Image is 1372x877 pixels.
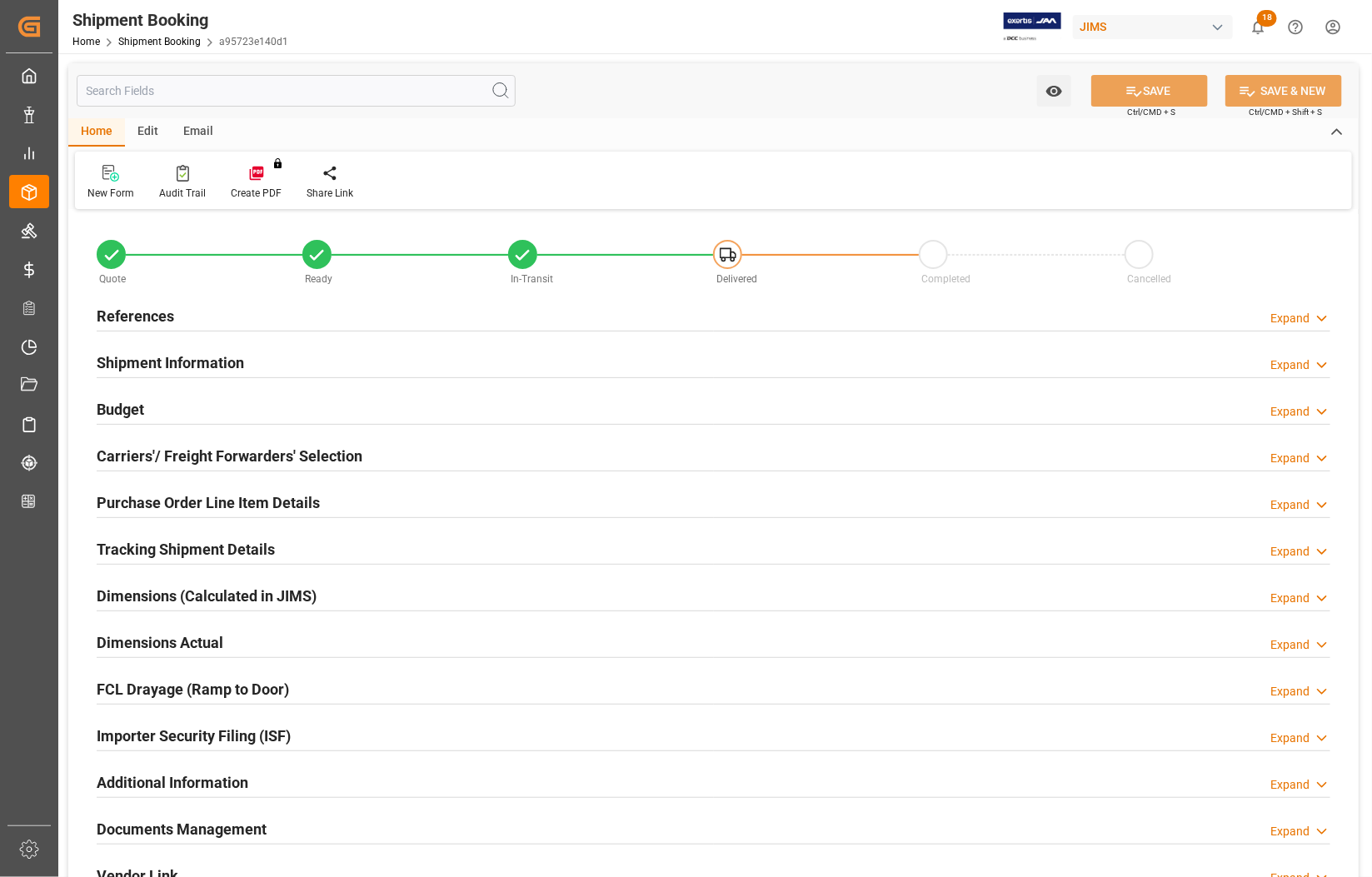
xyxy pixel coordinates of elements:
div: Expand [1270,543,1310,561]
div: Expand [1270,310,1310,327]
h2: Carriers'/ Freight Forwarders' Selection [97,445,362,467]
h2: Purchase Order Line Item Details [97,491,320,514]
div: Share Link [307,186,353,201]
div: Shipment Booking [72,7,288,32]
h2: Dimensions (Calculated in JIMS) [97,585,317,607]
div: Expand [1270,730,1310,747]
h2: Shipment Information [97,351,244,374]
div: New Form [87,186,134,201]
h2: Additional Information [97,771,248,794]
div: Expand [1270,776,1310,794]
button: Help Center [1277,8,1315,46]
div: Expand [1270,823,1310,840]
span: Completed [922,273,971,285]
h2: References [97,305,174,327]
button: SAVE [1091,75,1208,107]
span: Delivered [716,273,757,285]
div: Expand [1270,403,1310,421]
div: Home [68,118,125,147]
div: Expand [1270,590,1310,607]
span: Cancelled [1128,273,1172,285]
input: Search Fields [77,75,516,107]
span: Quote [100,273,127,285]
h2: Budget [97,398,144,421]
span: Ctrl/CMD + S [1127,106,1175,118]
div: Expand [1270,450,1310,467]
h2: Dimensions Actual [97,631,223,654]
div: Expand [1270,683,1310,700]
span: Ctrl/CMD + Shift + S [1249,106,1322,118]
div: JIMS [1073,15,1233,39]
a: Home [72,36,100,47]
div: Edit [125,118,171,147]
button: show 18 new notifications [1240,8,1277,46]
span: Ready [305,273,332,285]
div: Audit Trail [159,186,206,201]
div: Expand [1270,356,1310,374]
a: Shipment Booking [118,36,201,47]
span: 18 [1257,10,1277,27]
span: In-Transit [511,273,553,285]
button: JIMS [1073,11,1240,42]
button: open menu [1037,75,1071,107]
h2: Importer Security Filing (ISF) [97,725,291,747]
h2: FCL Drayage (Ramp to Door) [97,678,289,700]
div: Expand [1270,496,1310,514]
h2: Documents Management [97,818,267,840]
button: SAVE & NEW [1225,75,1342,107]
div: Email [171,118,226,147]
h2: Tracking Shipment Details [97,538,275,561]
img: Exertis%20JAM%20-%20Email%20Logo.jpg_1722504956.jpg [1004,12,1061,42]
div: Expand [1270,636,1310,654]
